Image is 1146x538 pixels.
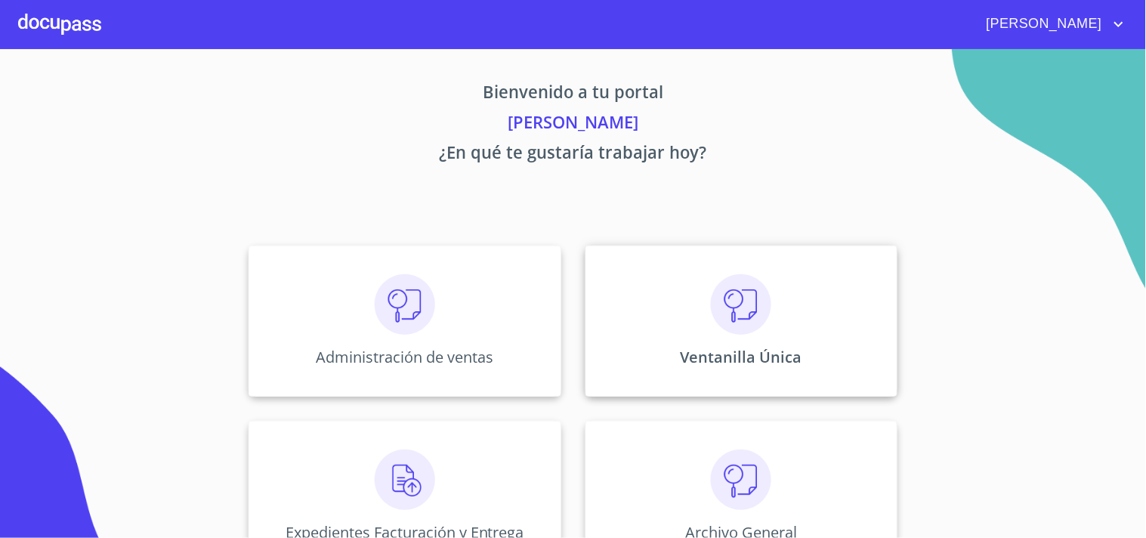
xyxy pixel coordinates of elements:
[681,347,802,367] p: Ventanilla Única
[975,12,1110,36] span: [PERSON_NAME]
[108,140,1039,170] p: ¿En qué te gustaría trabajar hoy?
[711,450,771,510] img: consulta.png
[108,110,1039,140] p: [PERSON_NAME]
[711,274,771,335] img: consulta.png
[375,274,435,335] img: consulta.png
[316,347,493,367] p: Administración de ventas
[375,450,435,510] img: carga.png
[975,12,1128,36] button: account of current user
[108,79,1039,110] p: Bienvenido a tu portal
